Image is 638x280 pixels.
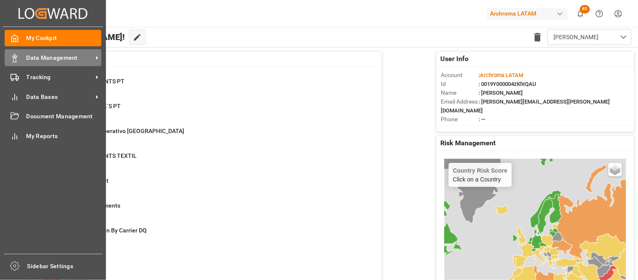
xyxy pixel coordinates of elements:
[571,4,590,23] button: show 85 new notifications
[480,72,523,78] span: Archroma LATAM
[580,5,590,13] span: 85
[441,80,479,88] span: Id
[27,262,103,271] span: Sidebar Settings
[26,112,102,121] span: Document Management
[5,128,101,144] a: My Reports
[441,138,496,148] span: Risk Management
[441,99,610,114] span: : [PERSON_NAME][EMAIL_ADDRESS][PERSON_NAME][DOMAIN_NAME]
[479,72,523,78] span: :
[43,226,371,244] a: 0Events Not Given By Carrier DQContainer Schema
[43,77,371,95] a: 15TRANSSHIPMENTS PTContainer Schema
[487,5,571,21] button: Archroma LATAM
[590,4,609,23] button: Help Center
[43,176,371,194] a: 0Customer AvientContainer Schema
[453,167,508,183] div: Click on a Country
[441,97,479,106] span: Email Address
[26,73,93,82] span: Tracking
[479,125,500,131] span: : Shipper
[453,167,508,174] h4: Country Risk Score
[64,128,184,134] span: Seguimiento Operativo [GEOGRAPHIC_DATA]
[441,115,479,124] span: Phone
[479,81,536,87] span: : 0019Y000004zKhIQAU
[34,29,125,45] span: Hello [PERSON_NAME]!
[548,29,632,45] button: open menu
[43,127,371,144] a: 209Seguimiento Operativo [GEOGRAPHIC_DATA]Container Schema
[441,71,479,80] span: Account
[43,152,371,169] a: 85TRANSSHIPMENTS TEXTILContainer Schema
[554,33,599,42] span: [PERSON_NAME]
[441,88,479,97] span: Name
[441,124,479,133] span: Account Type
[441,54,469,64] span: User Info
[26,93,93,101] span: Data Bases
[479,116,485,123] span: : —
[26,132,102,141] span: My Reports
[5,30,101,46] a: My Cockpit
[26,34,102,43] span: My Cockpit
[43,201,371,219] a: 58Escalated ShipmentsContainer Schema
[26,53,93,62] span: Data Management
[43,102,371,120] a: 14CAMBIO DE ETA´S PTContainer Schema
[609,163,622,176] a: Layers
[479,90,523,96] span: : [PERSON_NAME]
[43,251,371,269] a: 666DemorasContainer Schema
[487,8,568,20] div: Archroma LATAM
[5,108,101,125] a: Document Management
